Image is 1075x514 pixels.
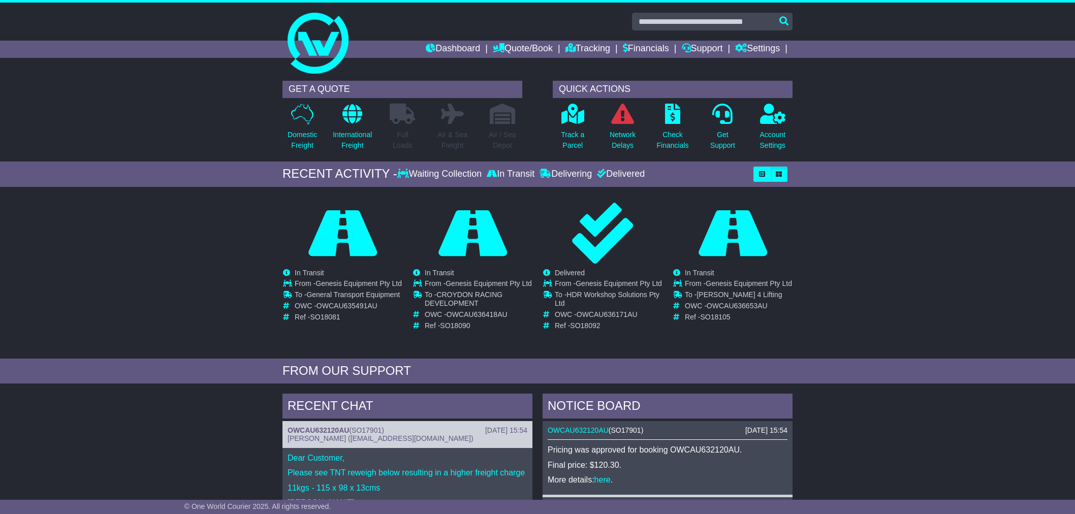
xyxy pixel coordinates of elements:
td: Ref - [295,313,402,322]
div: Delivered [594,169,645,180]
span: OWCAU635491AU [317,302,377,310]
span: SO18081 [310,313,340,321]
span: OWCAU636418AU [447,310,508,318]
p: International Freight [333,130,372,151]
a: Quote/Book [493,41,553,58]
div: RECENT CHAT [282,394,532,421]
span: OWCAU636171AU [577,310,638,318]
p: Please see TNT reweigh below resulting in a higher freight charge [288,468,527,477]
span: In Transit [685,269,714,277]
td: From - [555,279,662,291]
a: InternationalFreight [332,103,372,156]
td: To - [555,291,662,310]
p: Get Support [710,130,735,151]
p: Full Loads [390,130,415,151]
a: AccountSettings [760,103,786,156]
div: RECENT ACTIVITY - [282,167,397,181]
a: Support [682,41,723,58]
span: © One World Courier 2025. All rights reserved. [184,502,331,510]
td: OWC - [555,310,662,322]
span: In Transit [295,269,324,277]
td: To - [685,291,792,302]
span: [PERSON_NAME] 4 Lifting [697,291,782,299]
div: [DATE] 15:54 [745,426,787,435]
a: OWCAU632120AU [548,426,609,434]
a: DomesticFreight [287,103,318,156]
p: 11kgs - 115 x 98 x 13cms [288,483,527,493]
div: Waiting Collection [397,169,484,180]
td: From - [295,279,402,291]
div: NOTICE BOARD [543,394,793,421]
td: OWC - [295,302,402,313]
td: To - [425,291,532,310]
a: NetworkDelays [609,103,636,156]
span: Genesis Equipment Pty Ltd [446,279,532,287]
span: SO18090 [440,322,470,330]
p: Pricing was approved for booking OWCAU632120AU. [548,445,787,455]
td: From - [685,279,792,291]
div: ( ) [288,426,527,435]
span: [PERSON_NAME] ([EMAIL_ADDRESS][DOMAIN_NAME]) [288,434,473,442]
p: Track a Parcel [561,130,584,151]
a: here [594,475,611,484]
a: Settings [735,41,780,58]
div: [DATE] 15:54 [485,426,527,435]
div: QUICK ACTIONS [553,81,793,98]
div: ( ) [548,426,787,435]
td: Ref - [555,322,662,330]
div: In Transit [484,169,537,180]
p: Final price: $120.30. [548,460,787,470]
a: GetSupport [710,103,736,156]
span: SO17901 [611,426,641,434]
td: OWC - [425,310,532,322]
p: Account Settings [760,130,786,151]
p: Domestic Freight [288,130,317,151]
td: OWC - [685,302,792,313]
p: Dear Customer, [288,453,527,463]
a: Tracking [565,41,610,58]
span: Genesis Equipment Pty Ltd [706,279,792,287]
a: Financials [623,41,669,58]
span: Delivered [555,269,585,277]
span: HDR Workshop Solutions Pty Ltd [555,291,659,307]
p: [PERSON_NAME] [288,498,527,507]
p: Network Delays [610,130,636,151]
div: FROM OUR SUPPORT [282,364,793,378]
span: SO18105 [700,313,730,321]
p: Air / Sea Depot [489,130,516,151]
a: Track aParcel [560,103,585,156]
p: More details: . [548,475,787,485]
span: Genesis Equipment Pty Ltd [576,279,662,287]
td: From - [425,279,532,291]
div: Delivering [537,169,594,180]
a: CheckFinancials [656,103,689,156]
span: SO18092 [570,322,600,330]
td: To - [295,291,402,302]
a: Dashboard [426,41,480,58]
p: Check Financials [657,130,689,151]
p: Air & Sea Freight [437,130,467,151]
span: SO17901 [352,426,382,434]
td: Ref - [425,322,532,330]
span: OWCAU636653AU [707,302,768,310]
span: In Transit [425,269,454,277]
div: GET A QUOTE [282,81,522,98]
span: Genesis Equipment Pty Ltd [315,279,402,287]
span: CROYDON RACING DEVELOPMENT [425,291,502,307]
td: Ref - [685,313,792,322]
a: OWCAU632120AU [288,426,349,434]
span: General Transport Equipment [306,291,400,299]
